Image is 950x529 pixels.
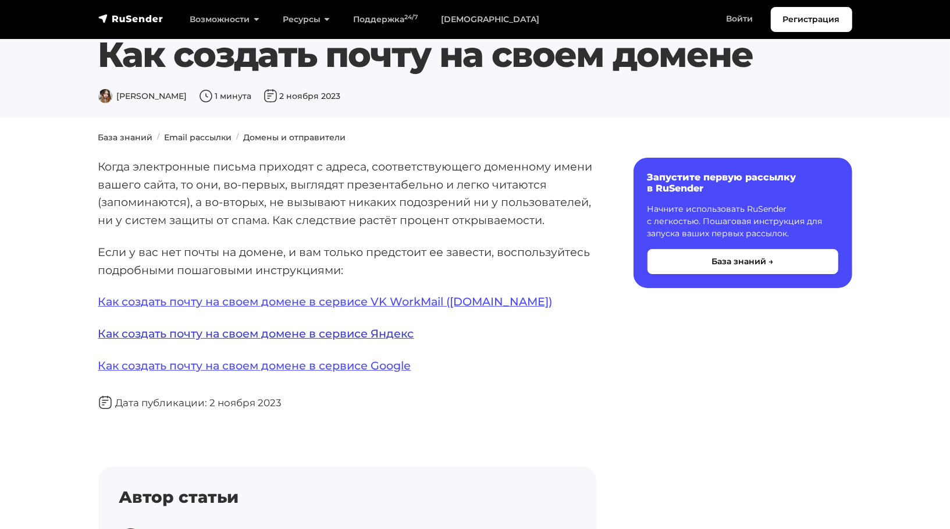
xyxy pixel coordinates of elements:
a: Как создать почту на своем домене в сервисе Яндекс [98,326,414,340]
img: RuSender [98,13,163,24]
h6: Запустите первую рассылку в RuSender [647,172,838,194]
sup: 24/7 [404,13,418,21]
h4: Автор статьи [119,488,575,507]
a: Войти [715,7,765,31]
h1: Как создать почту на своем домене [98,34,852,76]
a: Как создать почту на своем домене в сервисе Google [98,358,411,372]
a: Ресурсы [271,8,341,31]
button: База знаний → [647,249,838,274]
img: Дата публикации [264,89,277,103]
a: Домены и отправители [244,132,346,143]
span: Дата публикации: 2 ноября 2023 [98,397,282,409]
p: Если у вас нет почты на домене, и вам только предстоит ее завести, воспользуйтесь подробными поша... [98,243,596,279]
p: Начните использовать RuSender с легкостью. Пошаговая инструкция для запуска ваших первых рассылок. [647,203,838,240]
p: Когда электронные письма приходят с адреса, соответствующего доменному имени вашего сайта, то они... [98,158,596,229]
span: 2 ноября 2023 [264,91,341,101]
img: Время чтения [199,89,213,103]
nav: breadcrumb [91,132,859,144]
a: Запустите первую рассылку в RuSender Начните использовать RuSender с легкостью. Пошаговая инструк... [634,158,852,288]
a: База знаний [98,132,153,143]
a: Поддержка24/7 [341,8,429,31]
img: Дата публикации [98,396,112,410]
a: Возможности [179,8,271,31]
span: 1 минута [199,91,252,101]
a: [DEMOGRAPHIC_DATA] [429,8,551,31]
a: Регистрация [771,7,852,32]
a: Email рассылки [165,132,232,143]
span: [PERSON_NAME] [98,91,187,101]
a: Как создать почту на своем домене в сервисе VK WorkMail ([DOMAIN_NAME]) [98,294,553,308]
